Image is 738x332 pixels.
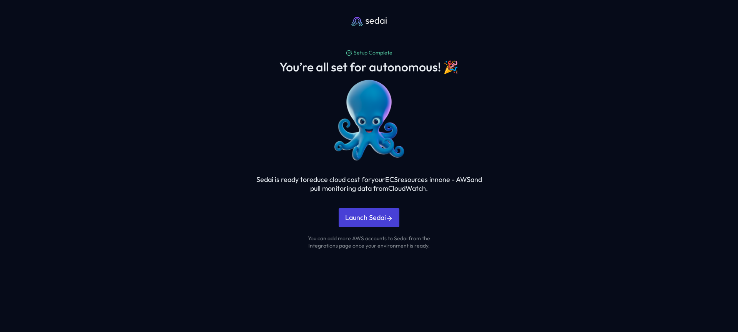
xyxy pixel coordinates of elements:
[279,60,459,74] div: You’re all set for autonomous! 🎉
[354,49,392,57] div: Setup Complete
[254,175,484,193] div: Sedai is ready to reduce cloud cost for your ECS resources in none - AWS and pull monitoring data...
[307,235,430,250] div: You can add more AWS accounts to Sedai from the Integrations page once your environment is ready.
[339,208,399,227] button: Launch Sedai
[318,74,421,167] img: Sedai's Happy Octobus Avatar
